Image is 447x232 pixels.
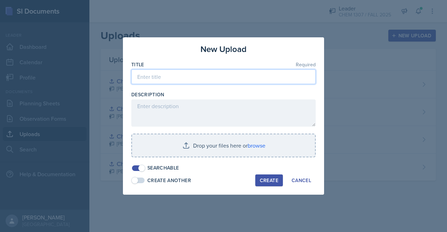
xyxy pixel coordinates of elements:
[147,177,191,184] div: Create Another
[255,174,283,186] button: Create
[131,91,164,98] label: Description
[147,164,179,172] div: Searchable
[292,178,311,183] div: Cancel
[296,62,316,67] span: Required
[260,178,278,183] div: Create
[287,174,316,186] button: Cancel
[131,69,316,84] input: Enter title
[131,61,144,68] label: Title
[200,43,247,55] h3: New Upload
